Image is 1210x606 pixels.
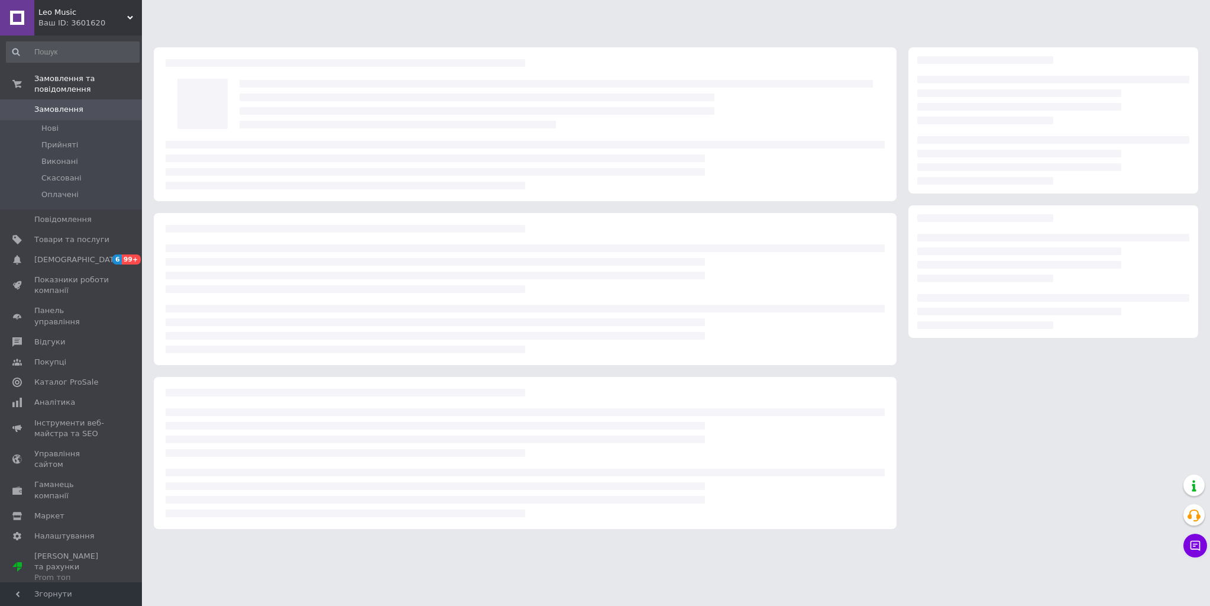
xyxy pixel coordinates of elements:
[34,377,98,388] span: Каталог ProSale
[34,572,109,583] div: Prom топ
[41,189,79,200] span: Оплачені
[34,418,109,439] span: Інструменти веб-майстра та SEO
[41,140,78,150] span: Прийняті
[34,73,142,95] span: Замовлення та повідомлення
[34,479,109,501] span: Гаманець компанії
[34,449,109,470] span: Управління сайтом
[34,305,109,327] span: Панель управління
[34,357,66,368] span: Покупці
[1183,534,1207,557] button: Чат з покупцем
[34,104,83,115] span: Замовлення
[112,254,122,265] span: 6
[38,7,127,18] span: Leo Music
[34,551,109,584] span: [PERSON_NAME] та рахунки
[34,214,92,225] span: Повідомлення
[41,173,82,183] span: Скасовані
[34,254,122,265] span: [DEMOGRAPHIC_DATA]
[34,275,109,296] span: Показники роботи компанії
[122,254,141,265] span: 99+
[41,123,59,134] span: Нові
[41,156,78,167] span: Виконані
[6,41,140,63] input: Пошук
[34,337,65,347] span: Відгуки
[34,234,109,245] span: Товари та послуги
[34,511,64,521] span: Маркет
[34,531,95,541] span: Налаштування
[38,18,142,28] div: Ваш ID: 3601620
[34,397,75,408] span: Аналітика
